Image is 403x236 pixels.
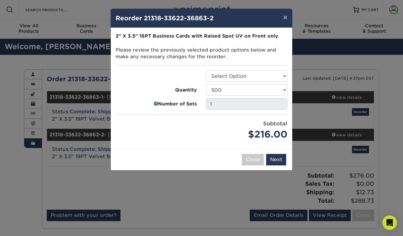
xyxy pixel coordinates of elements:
[116,33,287,60] p: Please review the previously selected product options below and make any necessary changes for th...
[266,154,286,165] button: Next
[382,215,397,230] div: Open Intercom Messenger
[175,87,197,94] strong: Quantity
[116,14,287,23] h4: Reorder 21318-33622-36863-2
[206,128,287,141] div: $216.00
[242,154,264,165] button: Close
[263,120,287,127] strong: Subtotal
[278,9,292,26] button: ×
[158,101,197,108] strong: Number of Sets
[116,33,278,39] strong: 2" X 3.5" 16PT Business Cards with Raised Spot UV on Front only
